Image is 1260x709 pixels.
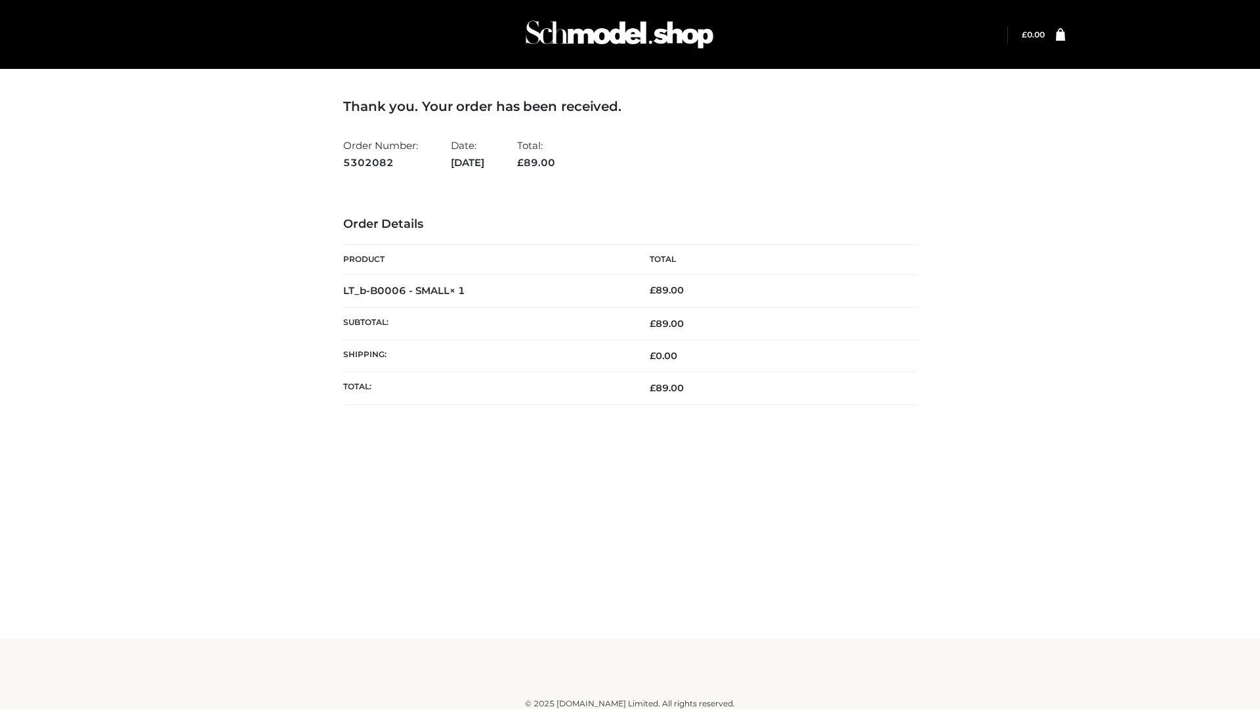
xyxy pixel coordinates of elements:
span: 89.00 [650,382,684,394]
span: £ [517,156,524,169]
img: Schmodel Admin 964 [521,9,718,60]
bdi: 89.00 [650,284,684,296]
th: Subtotal: [343,307,630,339]
span: £ [650,350,656,362]
h3: Thank you. Your order has been received. [343,98,917,114]
th: Total: [343,372,630,404]
a: £0.00 [1022,30,1045,39]
h3: Order Details [343,217,917,232]
th: Total [630,245,917,274]
span: £ [650,382,656,394]
bdi: 0.00 [1022,30,1045,39]
span: £ [650,318,656,330]
li: Date: [451,134,484,174]
bdi: 0.00 [650,350,677,362]
span: £ [650,284,656,296]
span: £ [1022,30,1027,39]
strong: LT_b-B0006 - SMALL [343,284,465,297]
th: Shipping: [343,340,630,372]
span: 89.00 [650,318,684,330]
strong: × 1 [450,284,465,297]
span: 89.00 [517,156,555,169]
strong: 5302082 [343,154,418,171]
th: Product [343,245,630,274]
li: Total: [517,134,555,174]
strong: [DATE] [451,154,484,171]
li: Order Number: [343,134,418,174]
